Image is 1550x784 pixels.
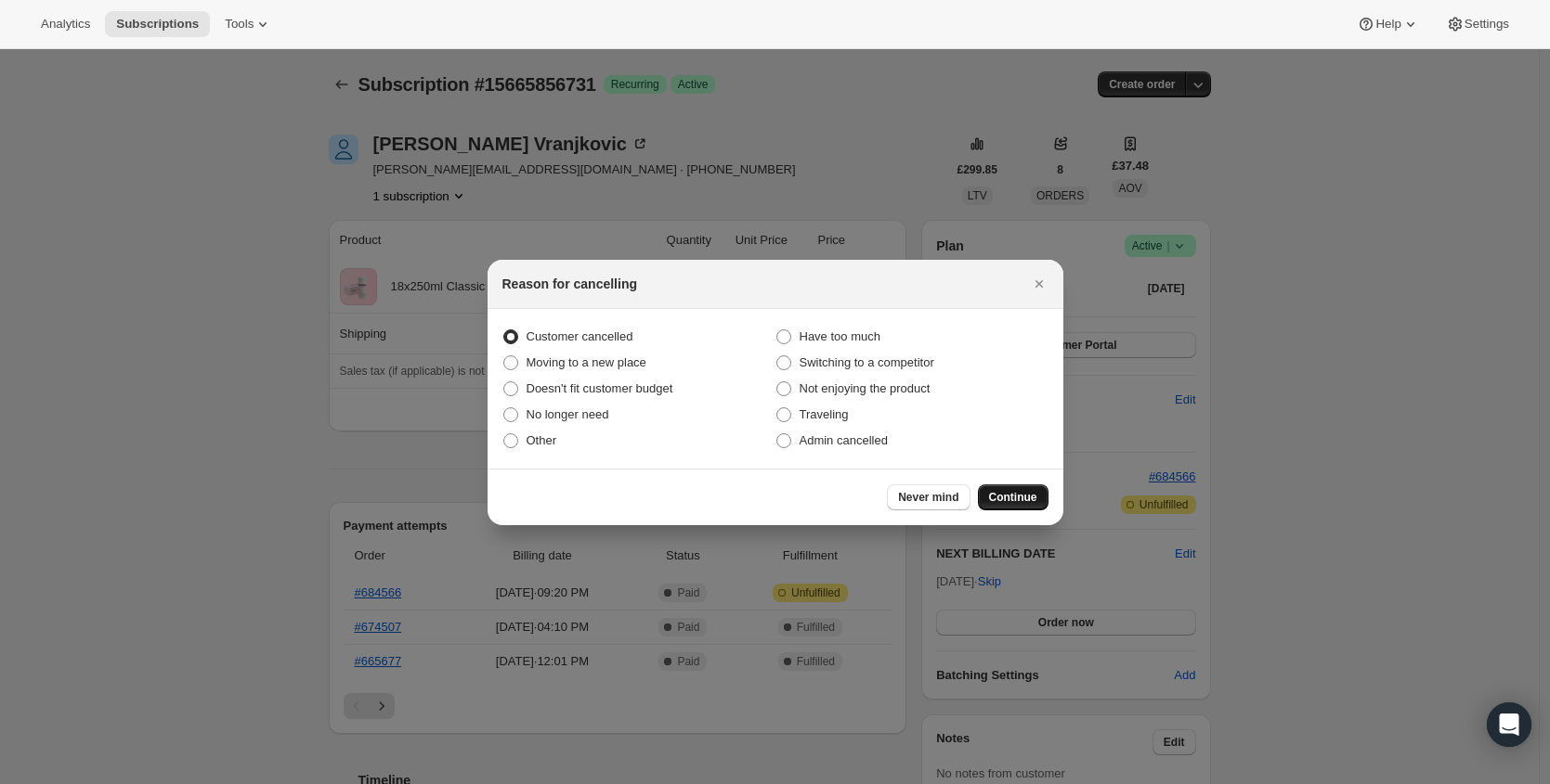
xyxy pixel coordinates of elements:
button: Close [1026,271,1052,297]
span: Doesn't fit customer budget [527,381,673,395]
span: Customer cancelled [527,329,633,343]
span: Tools [225,17,254,32]
span: Analytics [41,17,90,32]
button: Analytics [30,11,101,37]
button: Never mind [887,484,970,510]
span: Never mind [898,490,958,505]
span: Continue [989,490,1037,505]
button: Settings [1435,11,1520,37]
span: Switching to a competitor [800,355,934,369]
span: Help [1375,17,1400,32]
span: Admin cancelled [800,433,888,447]
button: Tools [214,11,283,37]
span: Have too much [800,329,880,343]
button: Subscriptions [105,11,210,37]
span: Subscriptions [116,17,199,32]
div: Open Intercom Messenger [1487,702,1531,747]
span: No longer need [527,407,609,421]
button: Help [1346,11,1430,37]
span: Other [527,433,557,447]
h2: Reason for cancelling [502,275,637,293]
span: Not enjoying the product [800,381,931,395]
span: Traveling [800,407,849,421]
span: Moving to a new place [527,355,646,369]
button: Continue [978,484,1049,510]
span: Settings [1465,17,1509,32]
